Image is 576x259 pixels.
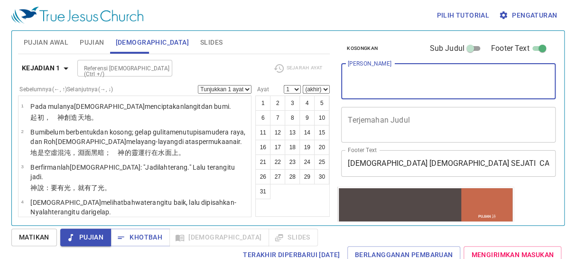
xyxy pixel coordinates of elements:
[314,154,329,170] button: 25
[314,169,329,184] button: 30
[74,103,231,110] wh7225: [DEMOGRAPHIC_DATA]
[80,63,154,74] input: Type Bible Reference
[433,7,493,24] button: Pilih tutorial
[37,184,111,192] wh430: 說
[30,128,245,145] wh776: belum berbentuk
[229,103,231,110] wh776: .
[104,149,185,156] wh2822: ； 神
[116,37,189,48] span: [DEMOGRAPHIC_DATA]
[44,114,98,121] wh7225: ， 神
[30,198,248,217] p: [DEMOGRAPHIC_DATA]
[84,149,185,156] wh8415: 面
[270,110,285,125] button: 7
[91,114,98,121] wh776: 。
[64,114,98,121] wh430: 創造
[56,138,242,145] wh7307: [DEMOGRAPHIC_DATA]
[255,154,270,170] button: 21
[285,140,300,155] button: 18
[240,138,242,145] wh4325: .
[22,62,60,74] b: Kejadian 1
[314,140,329,155] button: 20
[255,86,269,92] label: Ayat
[299,154,315,170] button: 24
[497,7,561,24] button: Pengaturan
[299,96,315,111] button: 4
[198,138,242,145] wh5921: permukaan
[52,208,111,216] wh914: terang
[44,184,111,192] wh559: ：要有
[255,169,270,184] button: 26
[270,96,285,111] button: 2
[30,199,236,216] wh7200: bahwa
[270,169,285,184] button: 27
[285,96,300,111] button: 3
[299,169,315,184] button: 29
[37,149,185,156] wh776: 是
[429,43,464,54] span: Sub Judul
[255,140,270,155] button: 16
[44,149,185,156] wh1961: 空虛
[68,231,103,243] span: Pujian
[30,163,248,182] p: Berfirmanlah
[104,184,111,192] wh216: 。
[71,149,185,156] wh922: ，淵
[30,113,231,122] p: 起初
[501,10,557,21] span: Pengaturan
[21,164,23,169] span: 3
[72,208,111,216] wh216: itu dari
[30,128,245,145] wh8414: dan kosong
[19,231,49,243] span: Matikan
[21,103,23,108] span: 1
[151,149,185,156] wh7363: 在水
[255,184,270,199] button: 31
[30,148,248,157] p: 地
[21,199,23,204] span: 4
[270,125,285,140] button: 12
[165,149,185,156] wh4325: 面
[299,125,315,140] button: 14
[178,149,185,156] wh5921: 。
[285,110,300,125] button: 8
[314,96,329,111] button: 5
[19,86,113,92] label: Sebelumnya (←, ↑) Selanjutnya (→, ↓)
[184,103,231,110] wh1254: langit
[30,128,245,145] wh922: ; gelap gulita
[201,103,231,110] wh8064: dan bumi
[437,10,489,21] span: Pilih tutorial
[233,138,242,145] wh6440: air
[109,208,111,216] wh2822: .
[125,149,185,156] wh430: 的靈
[172,149,185,156] wh6440: 上
[41,173,43,181] wh1961: .
[80,37,104,48] span: Pujian
[18,59,75,77] button: Kejadian 1
[30,199,236,216] wh430: melihat
[11,7,143,24] img: True Jesus Church
[3,70,122,80] div: [DEMOGRAPHIC_DATA] [DEMOGRAPHIC_DATA] SEJATI CABANG TEWAH
[314,125,329,140] button: 15
[141,27,158,32] p: Pujian 詩
[30,163,234,181] wh559: [DEMOGRAPHIC_DATA]
[71,184,111,192] wh216: ，就有了光
[93,208,111,216] wh996: gelap
[144,42,155,51] li: 292
[285,125,300,140] button: 13
[30,102,231,111] p: Pada mulanya
[11,229,57,246] button: Matikan
[84,114,98,121] wh8064: 地
[285,169,300,184] button: 28
[270,154,285,170] button: 22
[178,138,242,145] wh7363: di atas
[200,37,223,48] span: Slides
[91,149,185,156] wh6440: 黑暗
[314,110,329,125] button: 10
[30,127,248,146] p: Bumi
[255,110,270,125] button: 6
[255,125,270,140] button: 11
[118,231,162,243] span: Khotbah
[126,138,242,145] wh430: melayang-layang
[146,34,153,42] li: 96
[64,184,111,192] wh1961: 光
[341,43,383,54] button: Kosongkan
[299,140,315,155] button: 19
